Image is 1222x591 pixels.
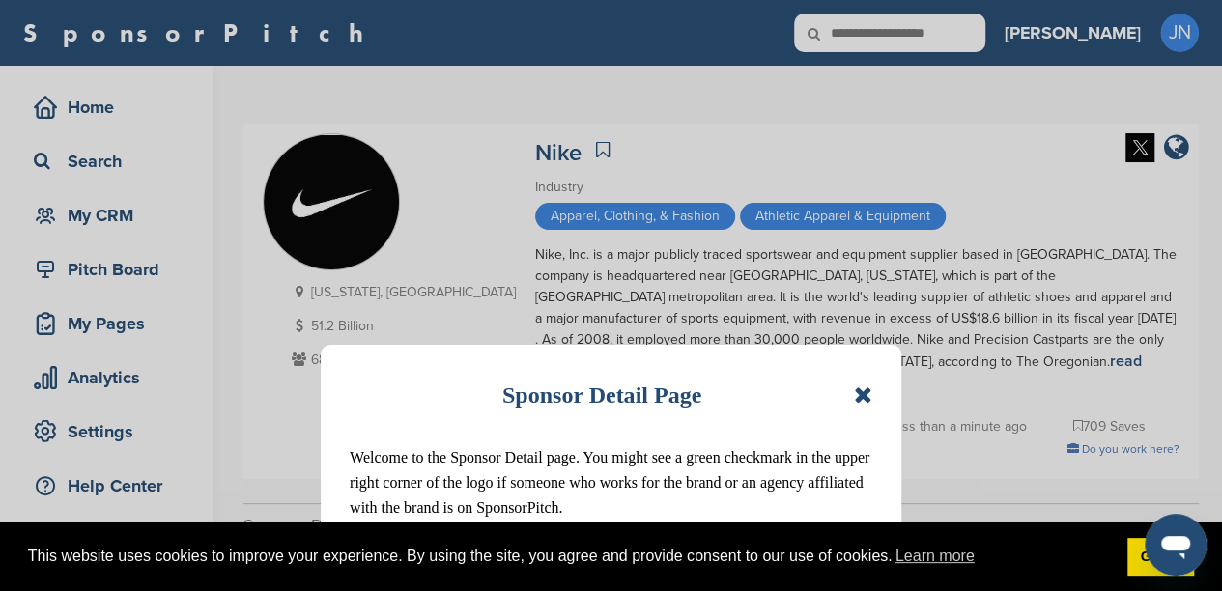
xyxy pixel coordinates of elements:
[502,374,701,416] h1: Sponsor Detail Page
[28,542,1112,571] span: This website uses cookies to improve your experience. By using the site, you agree and provide co...
[1127,538,1194,577] a: dismiss cookie message
[350,445,872,521] p: Welcome to the Sponsor Detail page. You might see a green checkmark in the upper right corner of ...
[1145,514,1207,576] iframe: Button to launch messaging window
[893,542,978,571] a: learn more about cookies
